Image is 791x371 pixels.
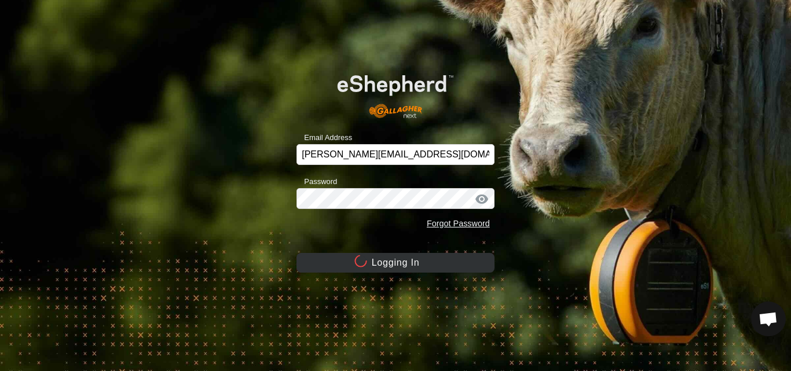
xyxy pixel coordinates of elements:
[316,58,474,126] img: E-shepherd Logo
[296,176,337,188] label: Password
[427,219,490,228] a: Forgot Password
[296,253,495,273] button: Logging In
[751,302,786,336] div: Open chat
[296,144,495,165] input: Email Address
[296,132,352,144] label: Email Address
